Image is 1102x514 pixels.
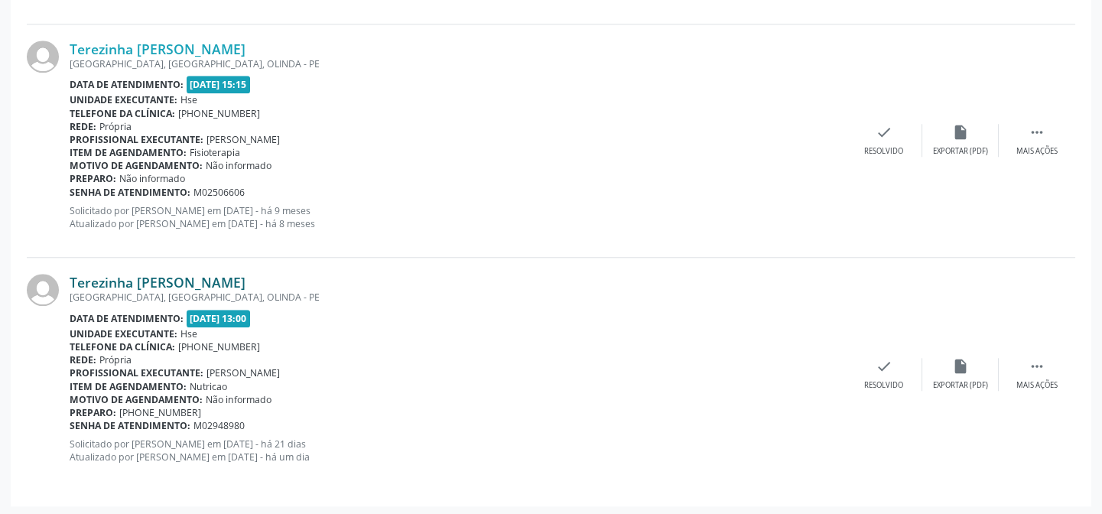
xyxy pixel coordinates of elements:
b: Item de agendamento: [70,146,187,159]
b: Rede: [70,353,96,366]
div: Mais ações [1016,380,1058,391]
span: Hse [180,93,197,106]
b: Data de atendimento: [70,78,184,91]
div: Exportar (PDF) [933,380,988,391]
b: Unidade executante: [70,327,177,340]
span: Hse [180,327,197,340]
span: [PHONE_NUMBER] [178,340,260,353]
b: Profissional executante: [70,366,203,379]
b: Profissional executante: [70,133,203,146]
b: Motivo de agendamento: [70,159,203,172]
a: Terezinha [PERSON_NAME] [70,274,245,291]
span: Não informado [119,172,185,185]
b: Rede: [70,120,96,133]
i: check [876,358,892,375]
span: Própria [99,120,132,133]
span: M02506606 [193,186,245,199]
span: [PERSON_NAME] [206,366,280,379]
p: Solicitado por [PERSON_NAME] em [DATE] - há 21 dias Atualizado por [PERSON_NAME] em [DATE] - há u... [70,438,846,464]
i:  [1029,124,1045,141]
b: Unidade executante: [70,93,177,106]
div: Exportar (PDF) [933,146,988,157]
span: [PERSON_NAME] [206,133,280,146]
p: Solicitado por [PERSON_NAME] em [DATE] - há 9 meses Atualizado por [PERSON_NAME] em [DATE] - há 8... [70,204,846,230]
i: insert_drive_file [952,358,969,375]
span: M02948980 [193,419,245,432]
a: Terezinha [PERSON_NAME] [70,41,245,57]
img: img [27,41,59,73]
span: Não informado [206,393,271,406]
span: [PHONE_NUMBER] [119,406,201,419]
i:  [1029,358,1045,375]
div: Mais ações [1016,146,1058,157]
img: img [27,274,59,306]
span: Própria [99,353,132,366]
b: Preparo: [70,172,116,185]
b: Senha de atendimento: [70,419,190,432]
i: check [876,124,892,141]
b: Senha de atendimento: [70,186,190,199]
i: insert_drive_file [952,124,969,141]
b: Item de agendamento: [70,380,187,393]
span: Nutricao [190,380,227,393]
b: Telefone da clínica: [70,107,175,120]
div: [GEOGRAPHIC_DATA], [GEOGRAPHIC_DATA], OLINDA - PE [70,291,846,304]
div: [GEOGRAPHIC_DATA], [GEOGRAPHIC_DATA], OLINDA - PE [70,57,846,70]
span: [DATE] 15:15 [187,76,251,93]
div: Resolvido [864,146,903,157]
span: Não informado [206,159,271,172]
span: [DATE] 13:00 [187,310,251,327]
b: Data de atendimento: [70,312,184,325]
span: Fisioterapia [190,146,240,159]
b: Preparo: [70,406,116,419]
span: [PHONE_NUMBER] [178,107,260,120]
b: Telefone da clínica: [70,340,175,353]
b: Motivo de agendamento: [70,393,203,406]
div: Resolvido [864,380,903,391]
